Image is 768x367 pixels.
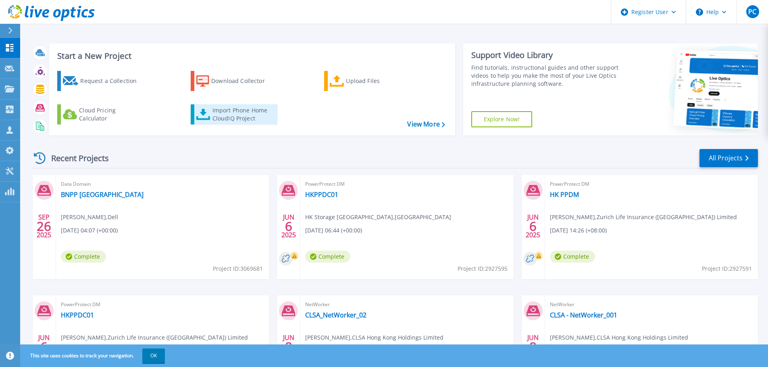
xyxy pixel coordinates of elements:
div: Upload Files [346,73,410,89]
div: Recent Projects [31,148,120,168]
span: [DATE] 06:44 (+00:00) [305,226,362,235]
span: NetWorker [550,300,753,309]
div: Download Collector [211,73,276,89]
span: PowerProtect DM [61,300,264,309]
div: SEP 2025 [36,211,52,241]
span: Project ID: 2927591 [702,264,752,273]
span: 26 [37,223,51,230]
a: Request a Collection [57,71,147,91]
div: Find tutorials, instructional guides and other support videos to help you make the most of your L... [471,64,622,88]
span: [PERSON_NAME] , Dell [61,213,118,222]
span: NetWorker [305,300,508,309]
a: CLSA - NetWorker_001 [550,311,617,319]
div: JUN 2025 [281,211,296,241]
span: Complete [61,251,106,263]
span: PC [748,8,756,15]
div: Cloud Pricing Calculator [79,106,144,122]
span: [PERSON_NAME] , Zurich Life Insurance ([GEOGRAPHIC_DATA]) Limited [61,333,248,342]
a: Download Collector [191,71,281,91]
span: HK Storage [GEOGRAPHIC_DATA] , [GEOGRAPHIC_DATA] [305,213,451,222]
a: HKPPDC01 [305,191,338,199]
a: HKPPDC01 [61,311,94,319]
span: 8 [285,343,292,350]
a: Upload Files [324,71,414,91]
span: PowerProtect DM [550,180,753,189]
div: JUN 2025 [36,332,52,361]
span: [DATE] 04:07 (+00:00) [61,226,118,235]
div: Request a Collection [80,73,145,89]
span: This site uses cookies to track your navigation. [22,348,165,363]
span: 6 [40,343,48,350]
a: View More [407,120,445,128]
div: Support Video Library [471,50,622,60]
span: 8 [529,343,537,350]
div: JUN 2023 [281,332,296,361]
span: Project ID: 2927595 [458,264,508,273]
h3: Start a New Project [57,52,445,60]
span: Data Domain [61,180,264,189]
a: Cloud Pricing Calculator [57,104,147,124]
a: Explore Now! [471,111,533,127]
button: OK [142,348,165,363]
span: [DATE] 14:26 (+08:00) [550,226,607,235]
span: Project ID: 3069681 [213,264,263,273]
a: BNPP [GEOGRAPHIC_DATA] [61,191,144,199]
div: JUN 2025 [525,211,541,241]
span: [PERSON_NAME] , CLSA Hong Kong Holdings Limited [550,333,688,342]
div: JUN 2023 [525,332,541,361]
a: HK PPDM [550,191,579,199]
span: [PERSON_NAME] , CLSA Hong Kong Holdings Limited [305,333,443,342]
span: 6 [529,223,537,230]
a: CLSA_NetWorker_02 [305,311,366,319]
span: 6 [285,223,292,230]
span: Complete [305,251,350,263]
span: [PERSON_NAME] , Zurich Life Insurance ([GEOGRAPHIC_DATA]) Limited [550,213,737,222]
span: PowerProtect DM [305,180,508,189]
div: Import Phone Home CloudIQ Project [212,106,275,122]
a: All Projects [699,149,758,167]
span: Complete [550,251,595,263]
